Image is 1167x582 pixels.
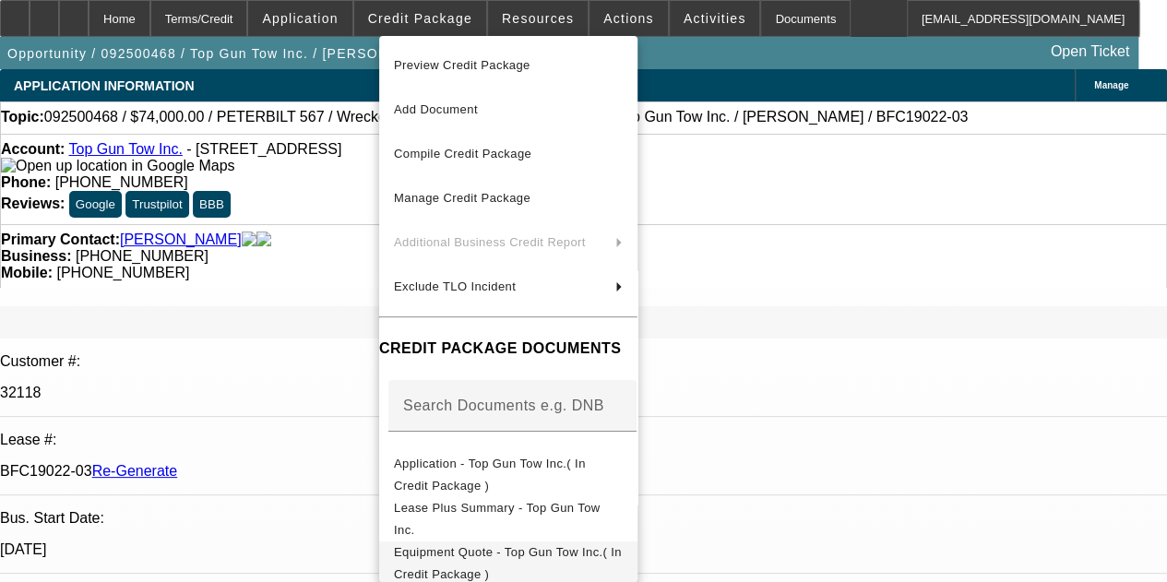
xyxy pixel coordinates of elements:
span: Compile Credit Package [394,147,531,160]
span: Application - Top Gun Tow Inc.( In Credit Package ) [394,457,586,493]
span: Manage Credit Package [394,191,530,205]
mat-label: Search Documents e.g. DNB [403,398,604,413]
button: Application - Top Gun Tow Inc.( In Credit Package ) [379,453,637,497]
span: Lease Plus Summary - Top Gun Tow Inc. [394,501,601,537]
button: Lease Plus Summary - Top Gun Tow Inc. [379,497,637,541]
span: Exclude TLO Incident [394,279,516,293]
span: Preview Credit Package [394,58,530,72]
h4: CREDIT PACKAGE DOCUMENTS [379,339,637,361]
span: Equipment Quote - Top Gun Tow Inc.( In Credit Package ) [394,545,622,581]
span: Add Document [394,102,478,116]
